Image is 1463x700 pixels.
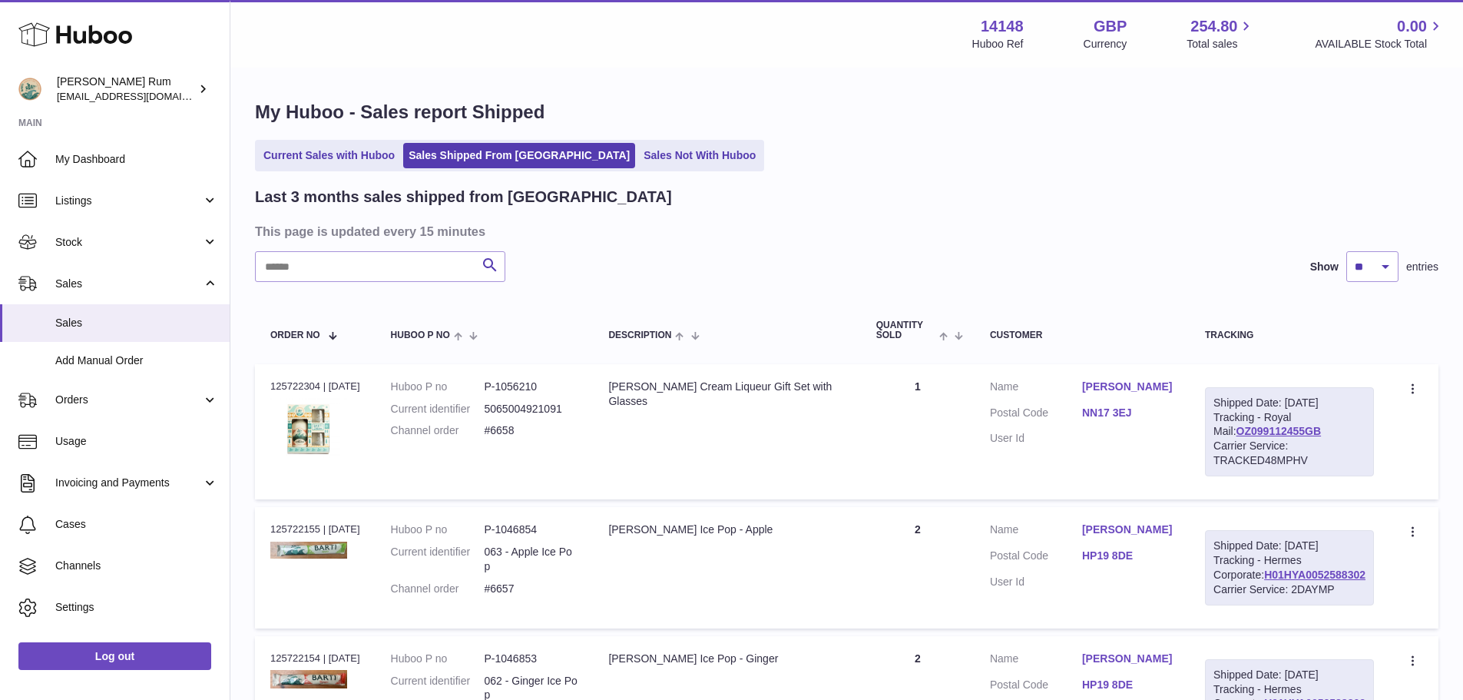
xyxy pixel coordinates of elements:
[1187,16,1255,51] a: 254.80 Total sales
[270,330,320,340] span: Order No
[484,582,578,596] dd: #6657
[55,194,202,208] span: Listings
[990,406,1082,424] dt: Postal Code
[1205,330,1374,340] div: Tracking
[484,545,578,574] dd: 063 - Apple Ice Pop
[391,402,485,416] dt: Current identifier
[255,100,1438,124] h1: My Huboo - Sales report Shipped
[270,380,360,393] div: 125722304 | [DATE]
[1082,380,1174,394] a: [PERSON_NAME]
[1236,425,1322,437] a: OZ099112455GB
[57,90,226,102] span: [EMAIL_ADDRESS][DOMAIN_NAME]
[1205,387,1374,476] div: Tracking - Royal Mail:
[18,78,41,101] img: internalAdmin-14148@internal.huboo.com
[990,678,1082,696] dt: Postal Code
[990,523,1082,541] dt: Name
[484,523,578,537] dd: P-1046854
[1082,406,1174,420] a: NN17 3EJ
[638,143,761,168] a: Sales Not With Huboo
[1406,260,1438,274] span: entries
[391,545,485,574] dt: Current identifier
[861,364,975,499] td: 1
[1082,523,1174,537] a: [PERSON_NAME]
[1187,37,1255,51] span: Total sales
[55,152,218,167] span: My Dashboard
[255,187,672,207] h2: Last 3 months sales shipped from [GEOGRAPHIC_DATA]
[258,143,400,168] a: Current Sales with Huboo
[1397,16,1427,37] span: 0.00
[55,277,202,291] span: Sales
[608,523,845,537] div: [PERSON_NAME] Ice Pop - Apple
[1205,530,1374,605] div: Tracking - Hermes Corporate:
[55,476,202,490] span: Invoicing and Payments
[270,523,360,536] div: 125722155 | [DATE]
[270,652,360,665] div: 125722154 | [DATE]
[1082,652,1174,666] a: [PERSON_NAME]
[1084,37,1127,51] div: Currency
[1264,569,1365,581] a: H01HYA0052588302
[484,402,578,416] dd: 5065004921091
[972,37,1024,51] div: Huboo Ref
[391,523,485,537] dt: Huboo P no
[990,431,1082,446] dt: User Id
[484,652,578,666] dd: P-1046853
[391,582,485,596] dt: Channel order
[55,600,218,615] span: Settings
[270,542,347,559] img: 1749055470.jpg
[18,642,211,670] a: Log out
[981,16,1024,37] strong: 14148
[55,393,202,407] span: Orders
[861,507,975,629] td: 2
[391,423,485,438] dt: Channel order
[608,330,671,340] span: Description
[270,670,347,688] img: 1749055394.jpg
[990,380,1082,398] dt: Name
[391,652,485,666] dt: Huboo P no
[55,353,218,368] span: Add Manual Order
[1094,16,1127,37] strong: GBP
[270,398,347,459] img: 1756373171.jpg
[55,517,218,532] span: Cases
[1213,439,1365,468] div: Carrier Service: TRACKED48MPHV
[55,434,218,449] span: Usage
[990,549,1082,567] dt: Postal Code
[1213,396,1365,410] div: Shipped Date: [DATE]
[484,380,578,394] dd: P-1056210
[608,380,845,409] div: [PERSON_NAME] Cream Liqueur Gift Set with Glasses
[990,330,1174,340] div: Customer
[1213,582,1365,597] div: Carrier Service: 2DAYMP
[55,559,218,573] span: Channels
[484,423,578,438] dd: #6658
[990,652,1082,670] dt: Name
[55,316,218,330] span: Sales
[1213,668,1365,682] div: Shipped Date: [DATE]
[1082,549,1174,563] a: HP19 8DE
[57,75,195,104] div: [PERSON_NAME] Rum
[1082,678,1174,692] a: HP19 8DE
[990,575,1082,589] dt: User Id
[391,330,450,340] span: Huboo P no
[391,380,485,394] dt: Huboo P no
[1310,260,1339,274] label: Show
[255,223,1435,240] h3: This page is updated every 15 minutes
[403,143,635,168] a: Sales Shipped From [GEOGRAPHIC_DATA]
[55,235,202,250] span: Stock
[876,320,935,340] span: Quantity Sold
[1190,16,1237,37] span: 254.80
[1315,37,1445,51] span: AVAILABLE Stock Total
[608,652,845,666] div: [PERSON_NAME] Ice Pop - Ginger
[1213,539,1365,553] div: Shipped Date: [DATE]
[1315,16,1445,51] a: 0.00 AVAILABLE Stock Total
